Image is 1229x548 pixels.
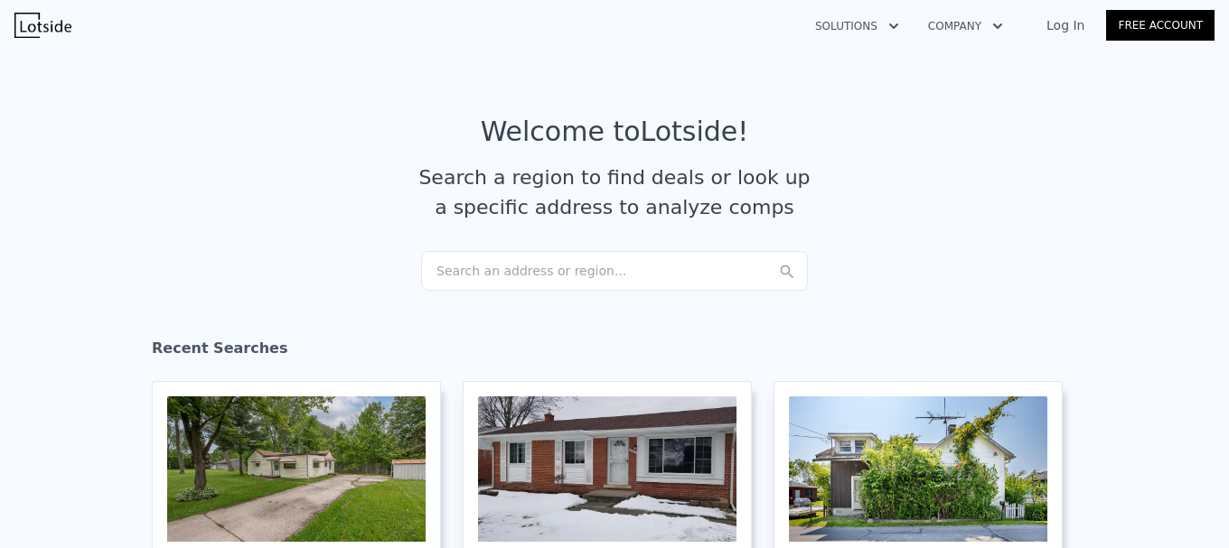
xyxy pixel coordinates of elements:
[914,10,1018,42] button: Company
[14,13,71,38] img: Lotside
[1025,16,1106,34] a: Log In
[412,163,817,222] div: Search a region to find deals or look up a specific address to analyze comps
[152,323,1077,381] div: Recent Searches
[481,116,749,148] div: Welcome to Lotside !
[801,10,914,42] button: Solutions
[1106,10,1215,41] a: Free Account
[421,251,808,291] div: Search an address or region...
